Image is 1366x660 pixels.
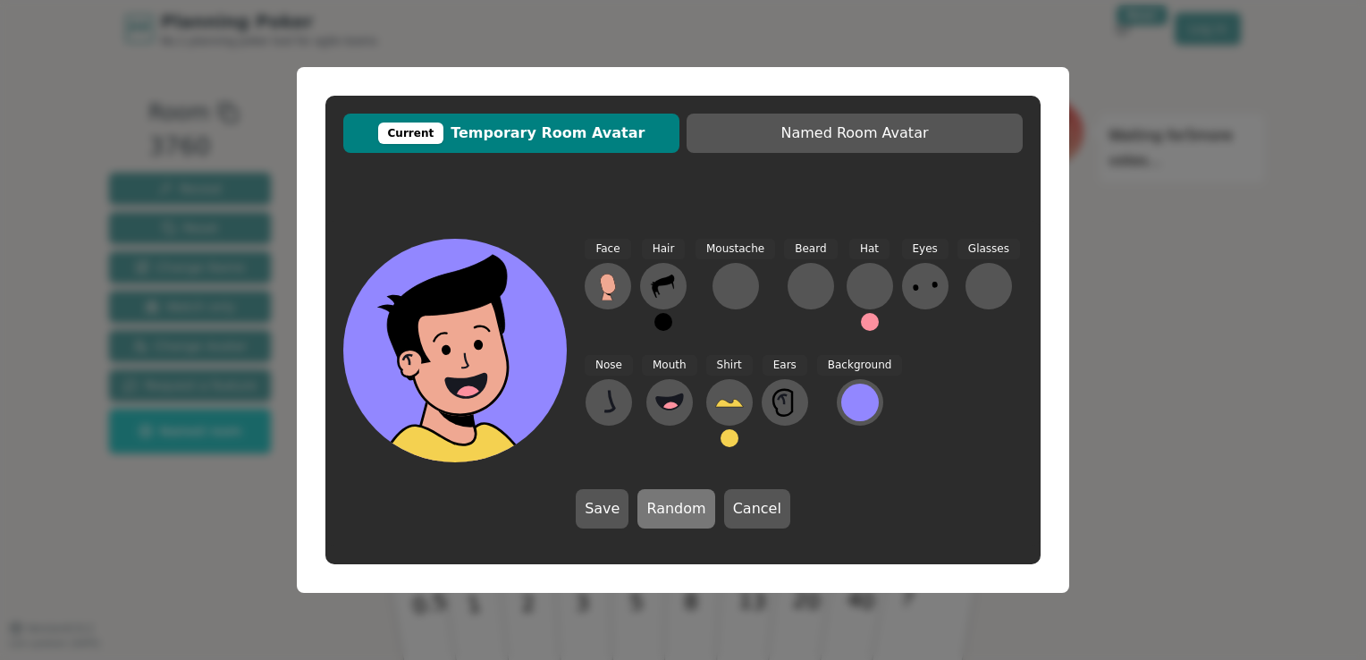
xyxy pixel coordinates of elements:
span: Temporary Room Avatar [352,123,670,144]
span: Glasses [957,239,1020,259]
span: Face [585,239,630,259]
button: Save [576,489,628,529]
span: Hair [642,239,686,259]
span: Nose [585,355,633,376]
span: Mouth [642,355,697,376]
span: Eyes [902,239,949,259]
span: Named Room Avatar [696,123,1014,144]
span: Hat [849,239,890,259]
button: Random [637,489,714,529]
div: Current [378,123,444,144]
span: Beard [784,239,837,259]
button: Cancel [724,489,790,529]
button: Named Room Avatar [687,114,1023,153]
span: Shirt [706,355,753,376]
span: Moustache [696,239,775,259]
span: Background [817,355,903,376]
button: CurrentTemporary Room Avatar [343,114,679,153]
span: Ears [763,355,807,376]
